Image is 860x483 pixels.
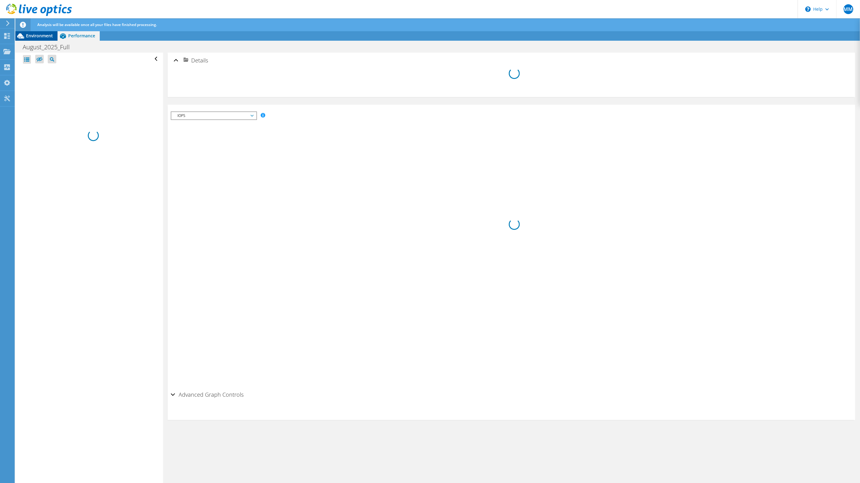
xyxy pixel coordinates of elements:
svg: \n [805,6,811,12]
h2: Advanced Graph Controls [171,388,244,401]
span: Analysis will be available once all your files have finished processing. [37,22,157,27]
h1: August_2025_Full [20,44,79,51]
span: MM [843,4,853,14]
span: Details [191,57,208,64]
span: Environment [26,33,53,39]
span: IOPS [174,112,253,119]
span: Performance [68,33,95,39]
